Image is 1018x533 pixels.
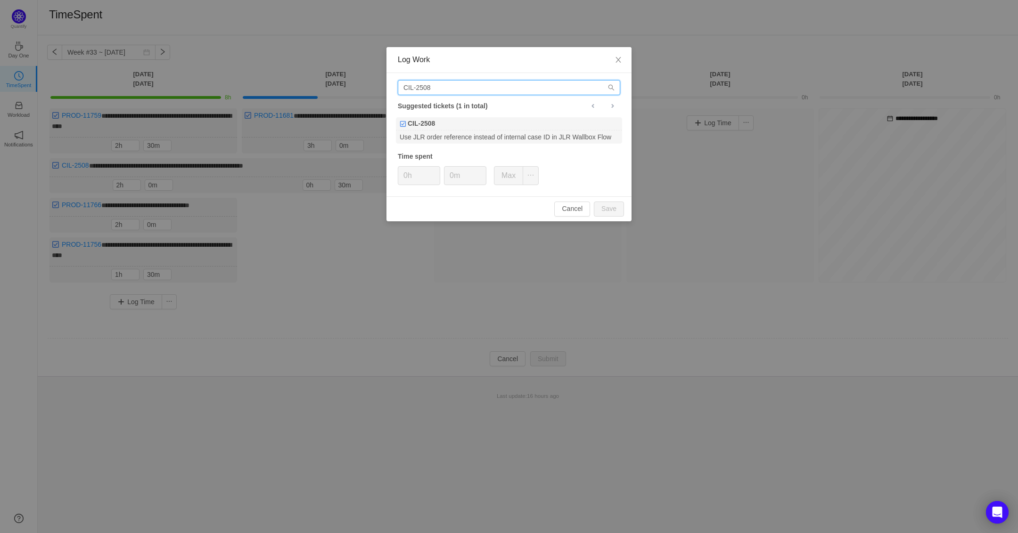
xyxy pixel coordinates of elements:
[523,166,539,185] button: icon: ellipsis
[398,55,620,65] div: Log Work
[494,166,523,185] button: Max
[594,202,624,217] button: Save
[554,202,590,217] button: Cancel
[398,100,620,112] div: Suggested tickets (1 in total)
[398,152,620,162] div: Time spent
[986,501,1009,524] div: Открыть службу сообщений Intercom
[398,80,620,95] input: Search
[605,47,632,73] button: Close
[608,84,615,91] i: icon: search
[400,121,406,127] img: 10318
[396,130,622,143] div: Use JLR order reference instead of internal case ID in JLR Wallbox Flow
[408,119,435,129] b: CIL-2508
[615,56,622,64] i: icon: close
